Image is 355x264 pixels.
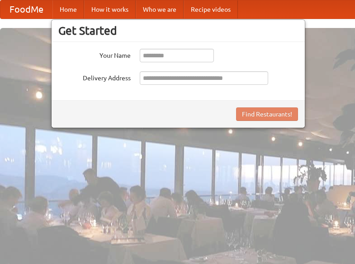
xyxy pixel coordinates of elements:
[58,24,298,37] h3: Get Started
[84,0,136,19] a: How it works
[136,0,184,19] a: Who we are
[236,107,298,121] button: Find Restaurants!
[58,49,131,60] label: Your Name
[0,0,52,19] a: FoodMe
[52,0,84,19] a: Home
[58,71,131,83] label: Delivery Address
[184,0,238,19] a: Recipe videos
